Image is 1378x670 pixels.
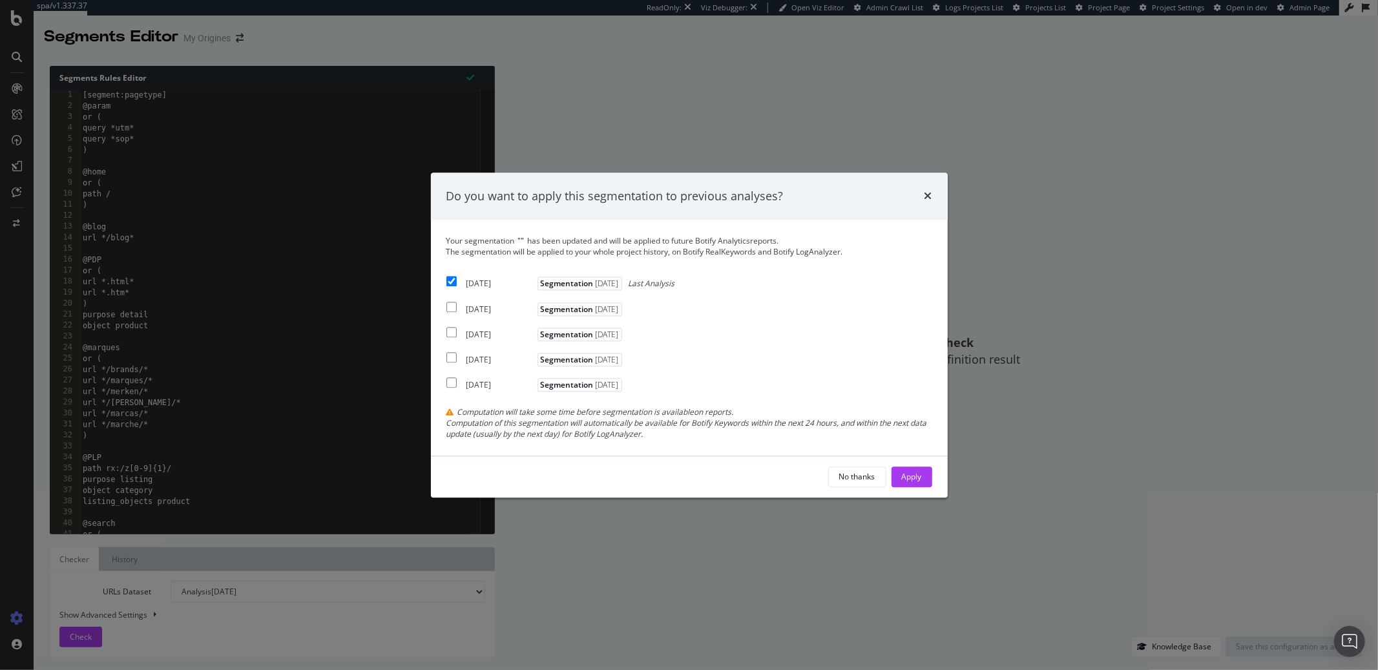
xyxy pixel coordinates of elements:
span: [DATE] [594,278,619,289]
div: No thanks [839,471,875,482]
span: [DATE] [594,304,619,315]
span: Segmentation [538,378,622,392]
div: [DATE] [466,329,534,340]
span: [DATE] [594,329,619,340]
button: Apply [892,466,932,487]
span: Segmentation [538,277,622,291]
div: [DATE] [466,379,534,390]
div: Your segmentation has been updated and will be applied to future Botify Analytics reports. [446,236,932,258]
span: Computation will take some time before segmentation is available on reports. [457,407,734,418]
span: Last Analysis [629,278,675,289]
span: " " [518,236,525,247]
div: The segmentation will be applied to your whole project history, on Botify RealKeywords and Botify... [446,247,932,258]
span: Segmentation [538,353,622,366]
div: [DATE] [466,304,534,315]
div: Apply [902,471,922,482]
div: [DATE] [466,354,534,365]
span: Segmentation [538,328,622,341]
div: times [924,188,932,205]
div: Open Intercom Messenger [1334,626,1365,657]
span: [DATE] [594,379,619,390]
button: No thanks [828,466,886,487]
div: Do you want to apply this segmentation to previous analyses? [446,188,784,205]
div: [DATE] [466,278,534,289]
div: modal [431,173,948,497]
span: Segmentation [538,302,622,316]
span: [DATE] [594,354,619,365]
div: Computation of this segmentation will automatically be available for Botify Keywords within the n... [446,418,932,440]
